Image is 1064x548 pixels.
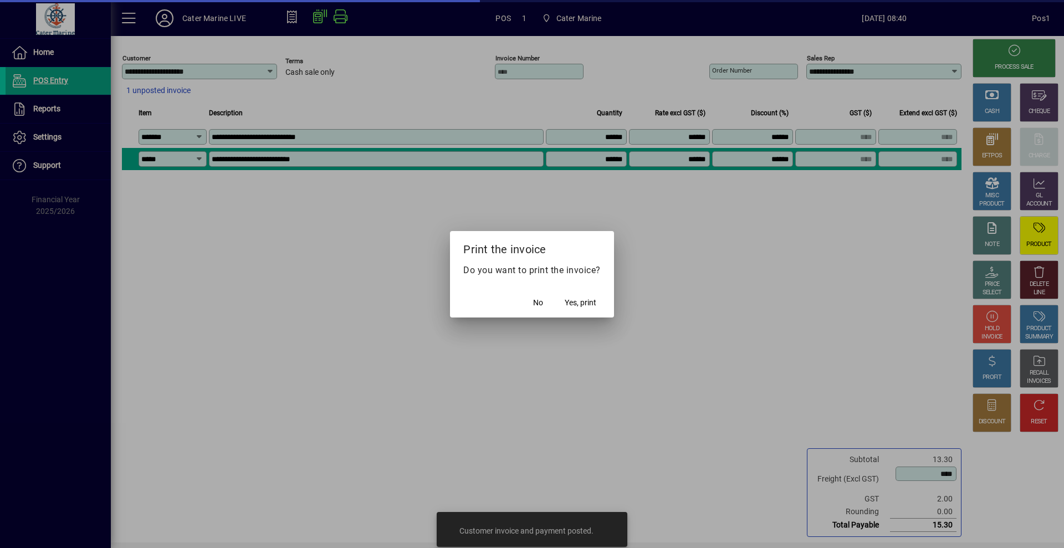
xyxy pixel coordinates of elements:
button: Yes, print [560,293,601,313]
span: No [533,297,543,309]
button: No [520,293,556,313]
p: Do you want to print the invoice? [463,264,601,277]
span: Yes, print [565,297,596,309]
h2: Print the invoice [450,231,614,263]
